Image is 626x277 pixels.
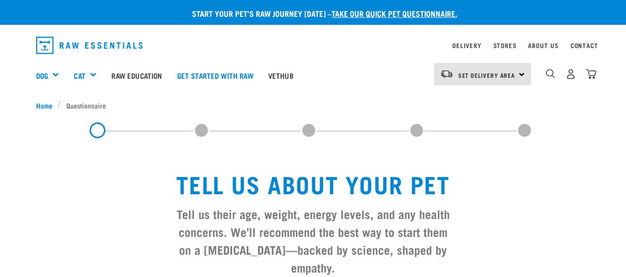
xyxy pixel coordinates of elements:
a: Dog [36,70,48,81]
img: van-moving.png [440,69,453,78]
img: home-icon@2x.png [586,69,596,79]
img: home-icon-1@2x.png [546,69,555,78]
a: Home [36,100,58,111]
a: Delivery [452,44,481,47]
a: Contact [571,44,598,47]
a: About Us [528,44,558,47]
a: Cat [74,70,85,81]
h3: Tell us their age, weight, energy levels, and any health concerns. We’ll recommend the best way t... [173,205,454,276]
h1: Tell us about your pet [173,170,454,197]
nav: dropdown navigation [28,33,598,58]
img: user.png [566,69,576,79]
span: Home [36,100,52,111]
a: Get started with Raw [170,55,261,95]
a: Vethub [261,55,301,95]
span: Set Delivery Area [458,73,516,77]
img: Raw Essentials Logo [36,37,143,54]
a: Stores [493,44,517,47]
nav: breadcrumbs [36,100,590,111]
a: take our quick pet questionnaire. [332,11,457,15]
a: Raw Education [104,55,169,95]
